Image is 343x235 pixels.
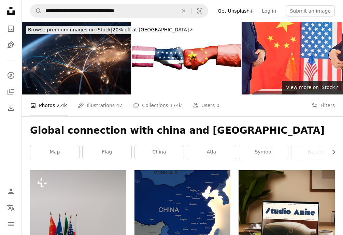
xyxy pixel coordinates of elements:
button: Clear [176,4,191,17]
a: Photos [4,22,18,35]
a: Browse premium images on iStock|20% off at [GEOGRAPHIC_DATA]↗ [22,22,199,38]
h1: Global connection with china and [GEOGRAPHIC_DATA] [30,124,335,137]
button: scroll list to the right [327,145,335,159]
a: Collections 174k [133,94,182,116]
span: View more on iStock ↗ [286,85,339,90]
a: Users 0 [192,94,219,116]
span: 47 [116,102,123,109]
a: flag [83,145,131,159]
a: china [135,145,184,159]
span: Browse premium images on iStock | [28,27,112,32]
a: map [30,145,79,159]
span: 0 [216,102,219,109]
a: Log in [258,5,280,16]
span: 174k [170,102,182,109]
button: Submit an image [286,5,335,16]
form: Find visuals sitewide [30,4,208,18]
a: atla [187,145,236,159]
a: nation [291,145,340,159]
img: Global Network - USA, United States Of America, North America - Global Business, Flight Routes, C... [22,22,131,94]
span: 20% off at [GEOGRAPHIC_DATA] ↗ [28,27,193,32]
button: Search Unsplash [30,4,42,17]
a: Collections [4,85,18,99]
a: Download History [4,101,18,115]
button: Filters [312,94,335,116]
button: Menu [4,217,18,231]
a: Get Unsplash+ [214,5,258,16]
a: symbol [239,145,288,159]
a: Illustrations 47 [78,94,122,116]
a: Log in / Sign up [4,185,18,198]
a: Explore [4,69,18,82]
button: Language [4,201,18,215]
a: Illustrations [4,38,18,52]
button: Visual search [191,4,208,17]
a: View more on iStock↗ [282,81,343,94]
img: USA and China flag print screen on fist hand on white background. Its is symbol for tariff trade ... [132,22,241,94]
